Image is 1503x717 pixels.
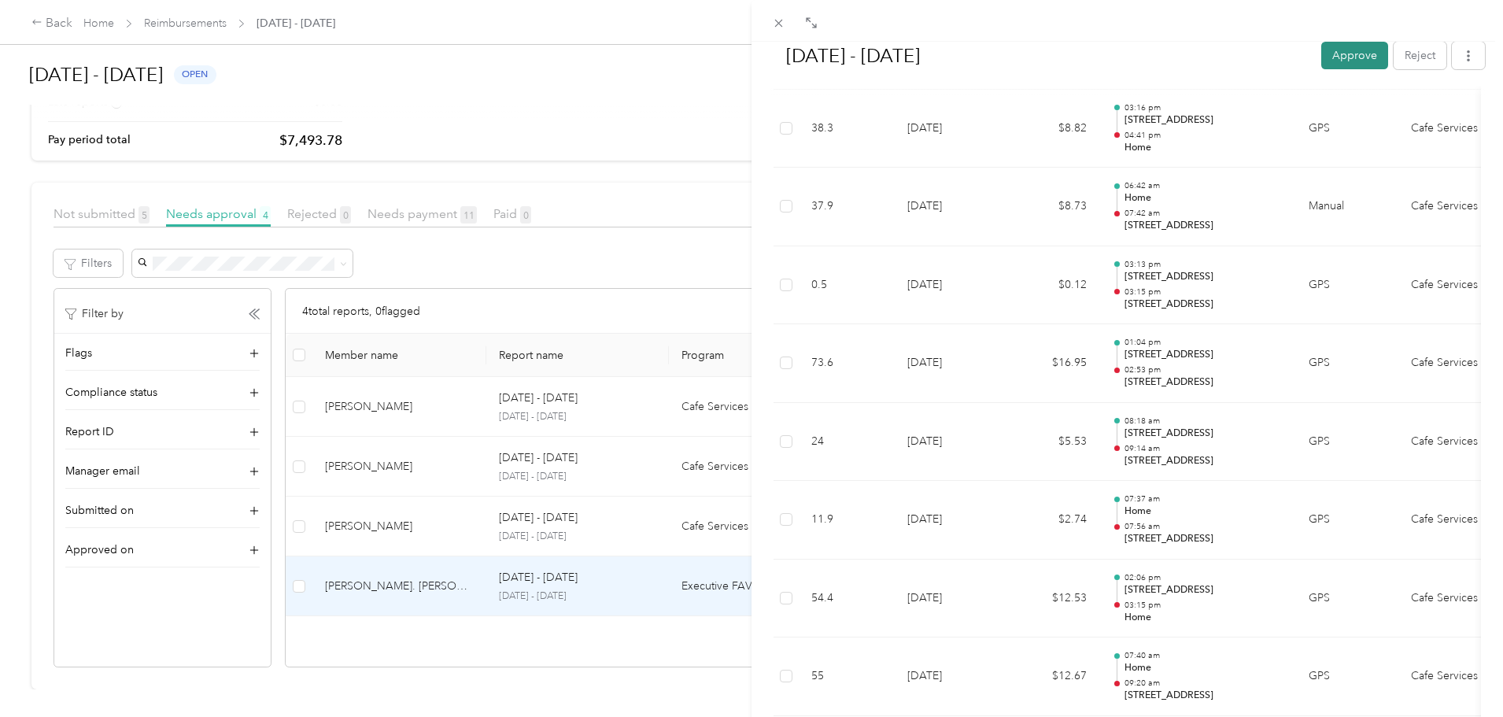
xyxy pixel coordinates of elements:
[1005,168,1099,246] td: $8.73
[1124,337,1283,348] p: 01:04 pm
[1296,246,1398,325] td: GPS
[1124,572,1283,583] p: 02:06 pm
[1124,454,1283,468] p: [STREET_ADDRESS]
[1124,286,1283,298] p: 03:15 pm
[1296,560,1398,638] td: GPS
[1124,661,1283,675] p: Home
[1124,443,1283,454] p: 09:14 am
[799,560,895,638] td: 54.4
[1124,102,1283,113] p: 03:16 pm
[895,481,1005,560] td: [DATE]
[799,481,895,560] td: 11.9
[1124,375,1283,390] p: [STREET_ADDRESS]
[1124,532,1283,546] p: [STREET_ADDRESS]
[799,90,895,168] td: 38.3
[1124,130,1283,141] p: 04:41 pm
[1005,403,1099,482] td: $5.53
[799,168,895,246] td: 37.9
[1124,600,1283,611] p: 03:15 pm
[1296,324,1398,403] td: GPS
[1124,348,1283,362] p: [STREET_ADDRESS]
[1005,638,1099,716] td: $12.67
[1394,42,1446,69] button: Reject
[1124,650,1283,661] p: 07:40 am
[1005,560,1099,638] td: $12.53
[895,403,1005,482] td: [DATE]
[1124,191,1283,205] p: Home
[1124,521,1283,532] p: 07:56 am
[895,560,1005,638] td: [DATE]
[1124,416,1283,427] p: 08:18 am
[1124,141,1283,155] p: Home
[799,324,895,403] td: 73.6
[1124,219,1283,233] p: [STREET_ADDRESS]
[1296,481,1398,560] td: GPS
[895,246,1005,325] td: [DATE]
[1124,298,1283,312] p: [STREET_ADDRESS]
[1124,259,1283,270] p: 03:13 pm
[895,90,1005,168] td: [DATE]
[1124,611,1283,625] p: Home
[1124,689,1283,703] p: [STREET_ADDRESS]
[1124,493,1283,504] p: 07:37 am
[1296,638,1398,716] td: GPS
[1296,168,1398,246] td: Manual
[1005,246,1099,325] td: $0.12
[895,324,1005,403] td: [DATE]
[799,638,895,716] td: 55
[1296,90,1398,168] td: GPS
[799,403,895,482] td: 24
[1124,504,1283,519] p: Home
[1005,324,1099,403] td: $16.95
[1415,629,1503,717] iframe: Everlance-gr Chat Button Frame
[1124,678,1283,689] p: 09:20 am
[1005,481,1099,560] td: $2.74
[799,246,895,325] td: 0.5
[1124,113,1283,128] p: [STREET_ADDRESS]
[1124,180,1283,191] p: 06:42 am
[1124,270,1283,284] p: [STREET_ADDRESS]
[770,37,1310,75] h1: Sep 1 - 30, 2025
[1296,403,1398,482] td: GPS
[1124,208,1283,219] p: 07:42 am
[895,168,1005,246] td: [DATE]
[1124,583,1283,597] p: [STREET_ADDRESS]
[1005,90,1099,168] td: $8.82
[1321,42,1388,69] button: Approve
[895,638,1005,716] td: [DATE]
[1124,364,1283,375] p: 02:53 pm
[1124,427,1283,441] p: [STREET_ADDRESS]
